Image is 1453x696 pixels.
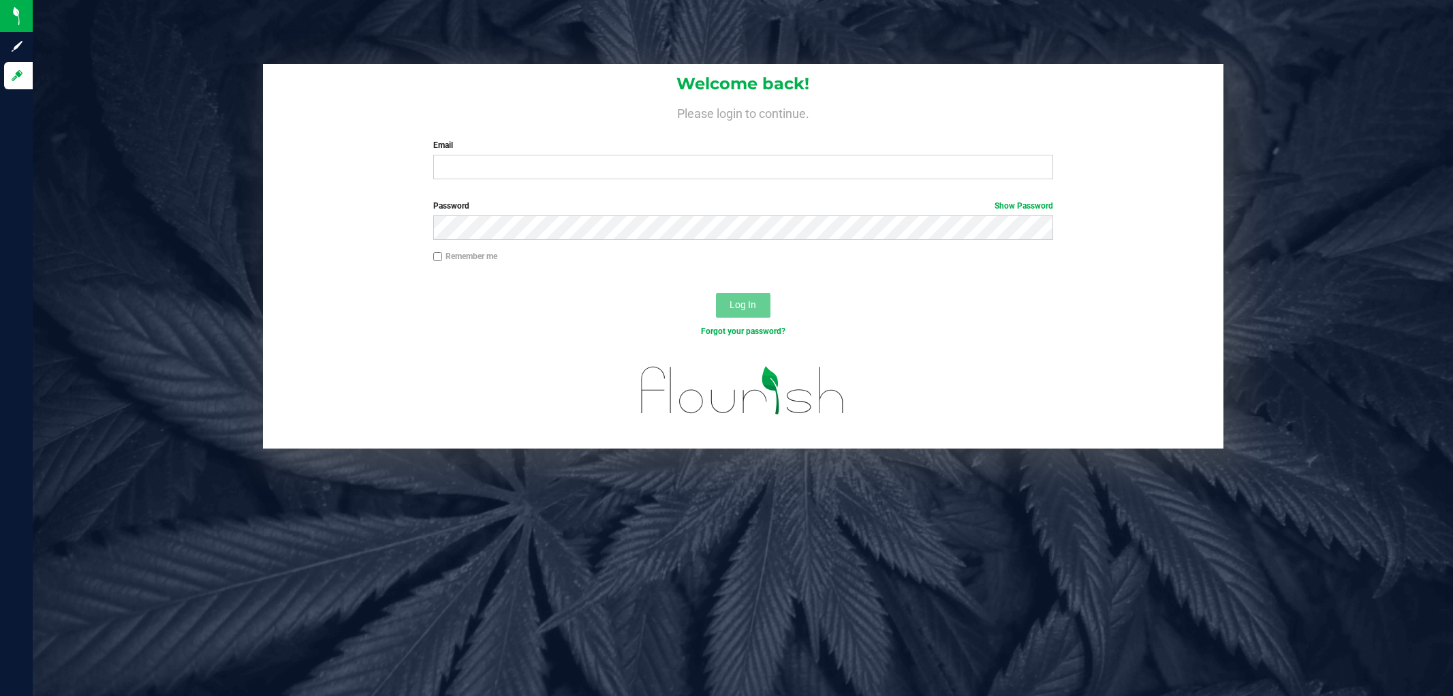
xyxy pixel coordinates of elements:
[263,104,1223,120] h4: Please login to continue.
[433,252,443,262] input: Remember me
[263,75,1223,93] h1: Welcome back!
[995,201,1053,211] a: Show Password
[10,40,24,53] inline-svg: Sign up
[701,327,785,336] a: Forgot your password?
[730,299,756,310] span: Log In
[10,69,24,82] inline-svg: Log in
[433,139,1053,151] label: Email
[716,293,770,318] button: Log In
[623,352,863,429] img: flourish_logo.svg
[433,201,469,211] span: Password
[433,250,497,262] label: Remember me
